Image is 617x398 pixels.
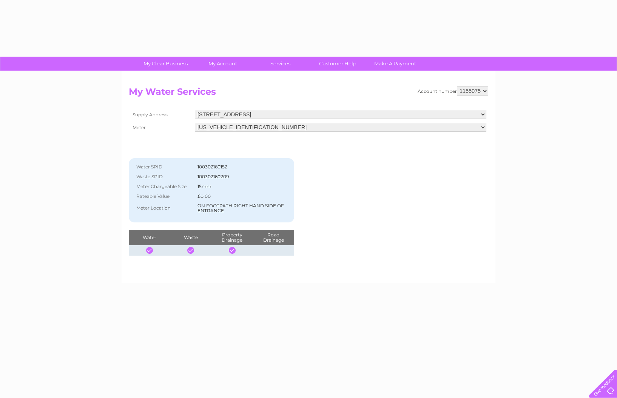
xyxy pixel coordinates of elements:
a: My Clear Business [134,57,197,71]
th: Meter Chargeable Size [133,182,196,191]
a: Customer Help [307,57,369,71]
th: Supply Address [129,108,193,121]
a: Services [249,57,312,71]
th: Meter [129,121,193,134]
th: Road Drainage [253,230,294,245]
td: 15mm [196,182,290,191]
th: Water SPID [133,162,196,172]
td: ON FOOTPATH RIGHT HAND SIDE OF ENTRANCE [196,201,290,216]
td: 100302160152 [196,162,290,172]
td: 100302160209 [196,172,290,182]
th: Waste [170,230,211,245]
th: Rateable Value [133,191,196,201]
th: Waste SPID [133,172,196,182]
td: £0.00 [196,191,290,201]
th: Meter Location [133,201,196,216]
div: Account number [418,86,488,96]
a: My Account [192,57,254,71]
th: Property Drainage [211,230,253,245]
h2: My Water Services [129,86,488,101]
th: Water [129,230,170,245]
a: Make A Payment [364,57,426,71]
